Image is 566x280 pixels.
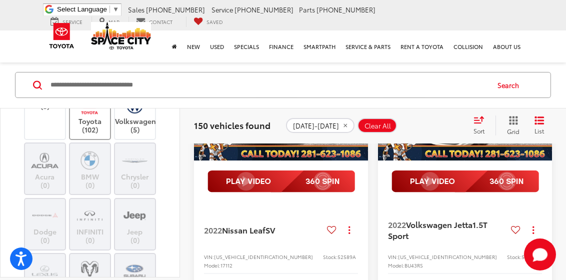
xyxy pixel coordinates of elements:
[524,221,542,238] button: Actions
[186,16,230,27] a: My Saved Vehicles
[488,30,525,62] a: About Us
[204,224,323,235] a: 2022Nissan LeafSV
[76,203,103,227] img: Space City Toyota in Humble, TX)
[121,203,148,227] img: Space City Toyota in Humble, TX)
[222,224,265,235] span: Nissan Leaf
[76,148,103,172] img: Space City Toyota in Humble, TX)
[357,118,397,133] button: Clear All
[220,261,232,269] span: 17112
[316,5,375,14] span: [PHONE_NUMBER]
[468,115,495,135] button: Select sort value
[398,253,497,260] span: [US_VEHICLE_IDENTIFICATION_NUMBER]
[524,238,556,270] svg: Start Chat
[108,18,119,25] span: Map
[293,121,339,129] span: [DATE]-[DATE]
[337,253,356,260] span: 52589A
[121,148,148,172] img: Space City Toyota in Humble, TX)
[404,261,423,269] span: BU43RS
[70,203,110,244] label: INFINITI (0)
[391,170,539,192] img: full motion video
[57,5,119,13] a: Select Language​
[204,253,214,260] span: VIN:
[340,30,395,62] a: Service & Parts
[194,119,270,131] span: 150 vehicles found
[57,5,107,13] span: Select Language
[265,224,275,235] span: SV
[128,5,144,14] span: Sales
[146,5,205,14] span: [PHONE_NUMBER]
[234,5,293,14] span: [PHONE_NUMBER]
[25,148,65,189] label: Acura (0)
[507,127,519,135] span: Grid
[448,30,488,62] a: Collision
[229,30,264,62] a: Specials
[507,253,521,260] span: Stock:
[388,253,398,260] span: VIN:
[128,16,180,27] a: Contact
[323,253,337,260] span: Stock:
[299,5,315,14] span: Parts
[521,253,539,260] span: 53001A
[31,203,58,227] img: Space City Toyota in Humble, TX)
[70,148,110,189] label: BMW (0)
[206,18,223,25] span: Saved
[534,126,544,135] span: List
[473,126,484,135] span: Sort
[91,16,127,27] a: Map
[43,16,90,27] a: Service
[49,73,488,97] input: Search by Make, Model, or Keyword
[31,148,58,172] img: Space City Toyota in Humble, TX)
[207,170,355,192] img: full motion video
[214,253,313,260] span: [US_VEHICLE_IDENTIFICATION_NUMBER]
[62,18,82,25] span: Service
[340,221,358,238] button: Actions
[25,93,65,110] label: Nissan (3)
[43,19,80,52] img: Toyota
[388,218,406,230] span: 2022
[115,148,155,189] label: Chrysler (0)
[204,261,220,269] span: Model:
[25,203,65,244] label: Dodge (0)
[388,218,487,241] span: 1.5T Sport
[388,261,404,269] span: Model:
[264,30,298,62] a: Finance
[388,219,507,241] a: 2022Volkswagen Jetta1.5T Sport
[112,5,119,13] span: ▼
[182,30,205,62] a: New
[348,226,350,234] span: dropdown dots
[205,30,229,62] a: Used
[115,93,155,134] label: Volkswagen (5)
[532,226,534,234] span: dropdown dots
[167,30,182,62] a: Home
[406,218,472,230] span: Volkswagen Jetta
[91,22,151,49] img: Space City Toyota
[211,5,233,14] span: Service
[286,118,354,133] button: remove 2022-2025
[204,224,222,235] span: 2022
[115,203,155,244] label: Jeep (0)
[524,238,556,270] button: Toggle Chat Window
[149,18,172,25] span: Contact
[395,30,448,62] a: Rent a Toyota
[364,121,391,129] span: Clear All
[488,72,533,97] button: Search
[495,115,527,135] button: Grid View
[298,30,340,62] a: SmartPath
[527,115,552,135] button: List View
[70,93,110,134] label: Toyota (102)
